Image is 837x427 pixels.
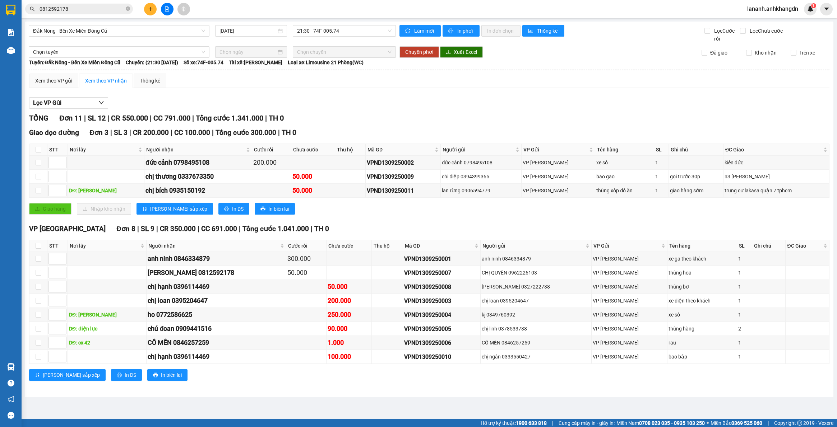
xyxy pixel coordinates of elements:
[148,254,285,264] div: anh ninh 0846334879
[552,419,553,427] span: |
[69,187,143,194] div: DĐ: [PERSON_NAME]
[126,6,130,11] span: close-circle
[242,225,309,233] span: Tổng cước 1.041.000
[287,254,325,264] div: 300.000
[738,353,751,361] div: 1
[116,225,135,233] span: Đơn 8
[737,240,752,252] th: SL
[7,363,15,371] img: warehouse-icon
[442,173,520,180] div: chị điệp 0394399365
[110,128,112,137] span: |
[140,77,160,85] div: Thống kê
[593,255,666,263] div: VP [PERSON_NAME]
[218,203,249,215] button: printerIn DS
[8,380,14,386] span: question-circle
[84,114,86,122] span: |
[160,225,196,233] span: CR 350.000
[403,322,481,336] td: VPND1309250005
[807,6,814,12] img: icon-new-feature
[592,350,667,364] td: VP Nam Dong
[559,419,615,427] span: Cung cấp máy in - giấy in:
[812,3,815,8] span: 1
[367,158,440,167] div: VPND1309250002
[90,128,109,137] span: Đơn 3
[669,283,736,291] div: thùng bơ
[311,225,313,233] span: |
[314,225,329,233] span: TH 0
[282,128,296,137] span: TH 0
[522,184,595,198] td: VP Nam Dong
[153,372,158,378] span: printer
[192,114,194,122] span: |
[142,206,147,212] span: sort-ascending
[328,338,370,348] div: 1.000
[292,186,334,196] div: 50.000
[725,146,822,154] span: ĐC Giao
[404,352,479,361] div: VPND1309250010
[752,49,780,57] span: Kho nhận
[655,173,667,180] div: 1
[823,6,830,12] span: caret-down
[667,240,737,252] th: Tên hàng
[148,310,285,320] div: ho 0772586625
[268,205,289,213] span: In biên lai
[126,6,130,13] span: close-circle
[174,128,210,137] span: CC 100.000
[129,128,131,137] span: |
[29,114,48,122] span: TỔNG
[738,325,751,333] div: 2
[442,187,520,194] div: lan rừng 0906594779
[70,242,139,250] span: Nơi lấy
[738,283,751,291] div: 1
[29,128,79,137] span: Giao dọc đường
[482,325,590,333] div: chị linh 0378533738
[6,5,15,15] img: logo-vxr
[593,297,666,305] div: VP [PERSON_NAME]
[148,242,278,250] span: Người nhận
[482,297,590,305] div: chị loan 0395204647
[229,58,282,66] span: Tài xế: [PERSON_NAME]
[201,225,237,233] span: CC 691.000
[403,336,481,350] td: VPND1309250006
[725,187,828,194] div: trung cư lakasa quận 7 tphcm
[707,422,709,424] span: ⚪️
[523,187,594,194] div: VP [PERSON_NAME]
[141,225,154,233] span: SL 9
[133,128,169,137] span: CR 200.000
[286,240,327,252] th: Cước rồi
[328,296,370,306] div: 200.000
[403,308,481,322] td: VPND1309250004
[85,77,127,85] div: Xem theo VP nhận
[482,283,590,291] div: [PERSON_NAME] 0327222738
[269,114,284,122] span: TH 0
[29,225,106,233] span: VP [GEOGRAPHIC_DATA]
[592,336,667,350] td: VP Nam Dong
[153,114,190,122] span: CC 791.000
[145,158,250,168] div: đức cảnh 0798495108
[184,58,223,66] span: Số xe: 74F-005.74
[107,114,109,122] span: |
[29,97,108,109] button: Lọc VP Gửi
[404,268,479,277] div: VPND1309250007
[327,240,371,252] th: Chưa cước
[148,338,285,348] div: CÔ MẾN 0846257259
[738,297,751,305] div: 1
[669,297,736,305] div: xe điện theo khách
[593,242,660,250] span: VP Gửi
[442,159,520,166] div: đức cảnh 0798495108
[669,325,736,333] div: thùng hàng
[145,172,250,182] div: chị thương 0337673350
[366,170,441,184] td: VPND1309250009
[148,324,285,334] div: chú đoan 0909441516
[161,371,182,379] span: In biên lai
[219,27,276,35] input: 13/09/2025
[399,25,441,37] button: syncLàm mới
[146,146,244,154] span: Người nhận
[114,128,128,137] span: SL 3
[59,114,82,122] span: Đơn 11
[239,225,241,233] span: |
[404,254,479,263] div: VPND1309250001
[670,187,722,194] div: giao hàng sớm
[145,186,250,196] div: chị bích 0935150192
[150,114,152,122] span: |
